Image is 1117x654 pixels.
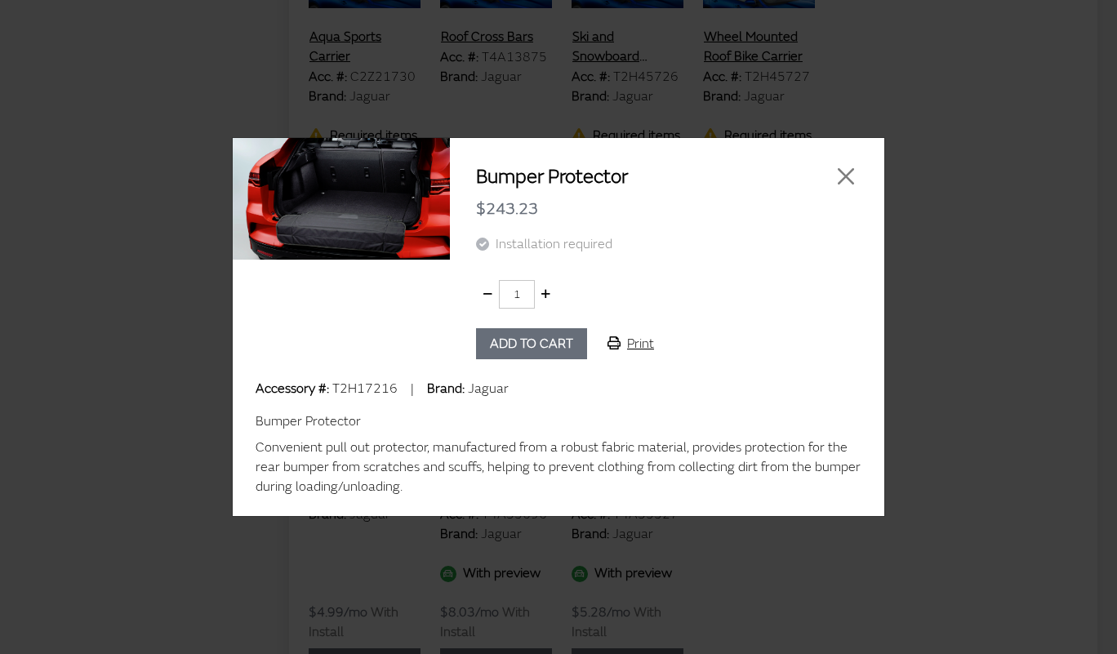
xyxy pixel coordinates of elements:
[411,380,414,397] span: |
[594,328,668,359] button: Print
[834,164,858,189] button: Close
[233,137,450,260] img: Image for Bumper Protector
[332,380,398,397] span: T2H17216
[476,328,587,359] button: Add to cart
[468,380,509,397] span: Jaguar
[427,379,465,398] label: Brand:
[476,190,858,228] div: $243.23
[256,438,861,496] div: Convenient pull out protector, manufactured from a robust fabric material, provides protection fo...
[256,379,329,398] label: Accessory #:
[476,164,791,190] h2: Bumper Protector
[256,412,861,431] div: Bumper Protector
[496,236,612,252] span: Installation required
